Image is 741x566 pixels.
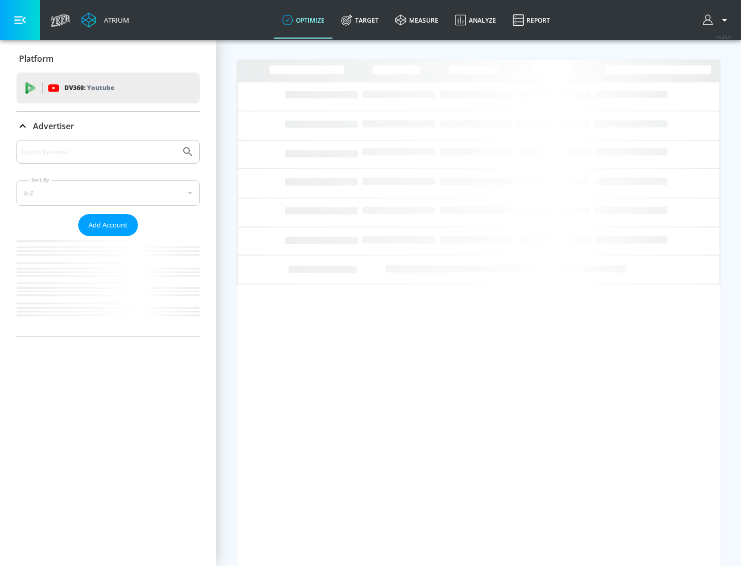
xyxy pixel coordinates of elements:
div: A-Z [16,180,200,206]
input: Search by name [21,145,177,158]
p: DV360: [64,82,114,94]
div: Platform [16,44,200,73]
a: Report [504,2,558,39]
nav: list of Advertiser [16,236,200,336]
button: Add Account [78,214,138,236]
a: Atrium [81,12,129,28]
label: Sort By [29,176,51,183]
span: v 4.25.4 [716,34,731,40]
div: Atrium [100,15,129,25]
p: Advertiser [33,120,74,132]
p: Platform [19,53,54,64]
a: measure [387,2,447,39]
div: Advertiser [16,112,200,140]
div: Advertiser [16,140,200,336]
a: Analyze [447,2,504,39]
div: DV360: Youtube [16,73,200,103]
p: Youtube [87,82,114,93]
a: optimize [274,2,333,39]
a: Target [333,2,387,39]
span: Add Account [89,219,128,231]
